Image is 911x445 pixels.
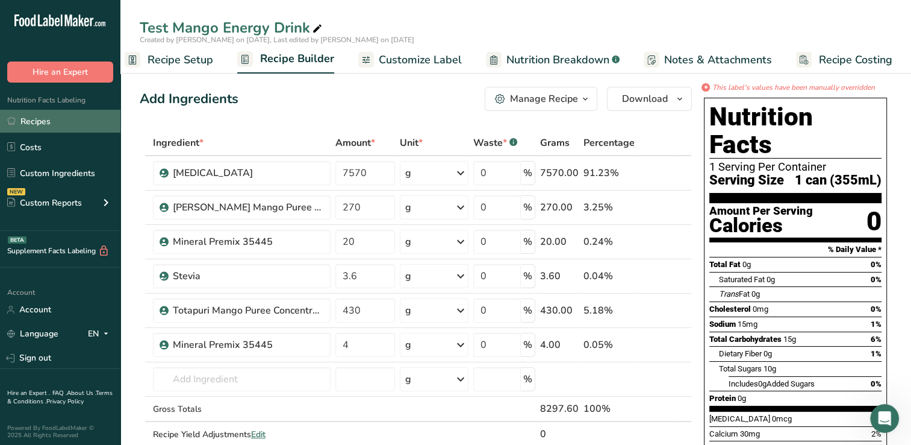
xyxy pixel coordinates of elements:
span: 1% [871,349,881,358]
div: 3.25% [583,200,635,215]
div: Gross Totals [153,403,331,415]
div: 0 [540,427,579,441]
div: 20.00 [540,235,579,249]
input: Add Ingredient [153,367,331,391]
a: About Us . [67,389,96,397]
section: % Daily Value * [709,242,881,257]
span: Protein [709,394,736,403]
button: Manage Recipe [485,87,597,111]
span: [MEDICAL_DATA] [709,414,770,423]
span: 6% [871,335,881,344]
span: Total Carbohydrates [709,335,782,344]
span: Total Fat [709,260,741,269]
div: 91.23% [583,166,635,180]
span: Created by [PERSON_NAME] on [DATE], Last edited by [PERSON_NAME] on [DATE] [140,35,414,45]
div: 430.00 [540,303,579,318]
div: g [405,200,411,215]
span: 0mcg [772,414,792,423]
i: Trans [719,289,739,298]
span: Download [622,92,668,106]
a: Terms & Conditions . [7,389,113,406]
span: Saturated Fat [719,275,765,284]
div: Add Ingredients [140,89,238,109]
div: 1 Serving Per Container [709,161,881,173]
span: Customize Label [379,52,462,68]
div: 0.04% [583,269,635,283]
div: g [405,372,411,387]
div: Mineral Premix 35445 [173,235,323,249]
span: Recipe Setup [148,52,213,68]
div: g [405,166,411,180]
span: Ingredient [153,136,204,150]
span: Total Sugars [719,364,762,373]
div: 0.24% [583,235,635,249]
span: Recipe Costing [819,52,892,68]
span: 30mg [740,429,760,438]
div: Manage Recipe [510,92,578,106]
div: 3.60 [540,269,579,283]
i: This label's values have been manually overridden [712,82,875,93]
span: Notes & Attachments [664,52,772,68]
span: Unit [400,136,423,150]
div: Test Mango Energy Drink [140,17,325,39]
div: 0 [866,206,881,238]
span: 0% [871,275,881,284]
div: Amount Per Serving [709,206,813,217]
span: Cholesterol [709,305,751,314]
a: Notes & Attachments [644,46,772,74]
div: 8297.60 [540,402,579,416]
span: 0g [758,379,766,388]
h1: Nutrition Facts [709,103,881,159]
span: 0% [871,260,881,269]
div: BETA [8,236,26,244]
div: 0.05% [583,338,635,352]
span: Grams [540,136,570,150]
a: Customize Label [358,46,462,74]
span: 1 can (355mL) [795,173,881,188]
a: Recipe Costing [796,46,892,74]
div: 270.00 [540,200,579,215]
div: 100% [583,402,635,416]
a: Recipe Builder [237,45,334,74]
iframe: Intercom live chat [870,404,899,433]
a: FAQ . [52,389,67,397]
div: Stevia [173,269,323,283]
span: Serving Size [709,173,784,188]
span: 0g [766,275,775,284]
div: [PERSON_NAME] Mango Puree Conventional [173,200,323,215]
span: 1% [871,320,881,329]
div: g [405,235,411,249]
span: Edit [251,429,266,440]
span: Percentage [583,136,635,150]
span: 15g [783,335,796,344]
span: 0g [763,349,772,358]
div: Waste [473,136,517,150]
a: Hire an Expert . [7,389,50,397]
div: g [405,269,411,283]
span: 0mg [753,305,768,314]
div: g [405,303,411,318]
div: Totapuri Mango Puree Concentrate Conventional [173,303,323,318]
div: NEW [7,188,25,195]
div: 7570.00 [540,166,579,180]
span: 2% [871,429,881,438]
span: 0% [871,379,881,388]
div: 4.00 [540,338,579,352]
span: 15mg [738,320,757,329]
span: Recipe Builder [260,51,334,67]
div: 5.18% [583,303,635,318]
span: Calcium [709,429,738,438]
span: Amount [335,136,375,150]
span: Fat [719,289,750,298]
span: 0% [871,305,881,314]
div: Custom Reports [7,197,82,209]
span: Nutrition Breakdown [506,52,609,68]
div: Recipe Yield Adjustments [153,428,331,441]
span: 0g [738,394,746,403]
a: Recipe Setup [125,46,213,74]
div: g [405,338,411,352]
a: Language [7,323,58,344]
div: Mineral Premix 35445 [173,338,323,352]
div: Calories [709,217,813,235]
a: Nutrition Breakdown [486,46,620,74]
